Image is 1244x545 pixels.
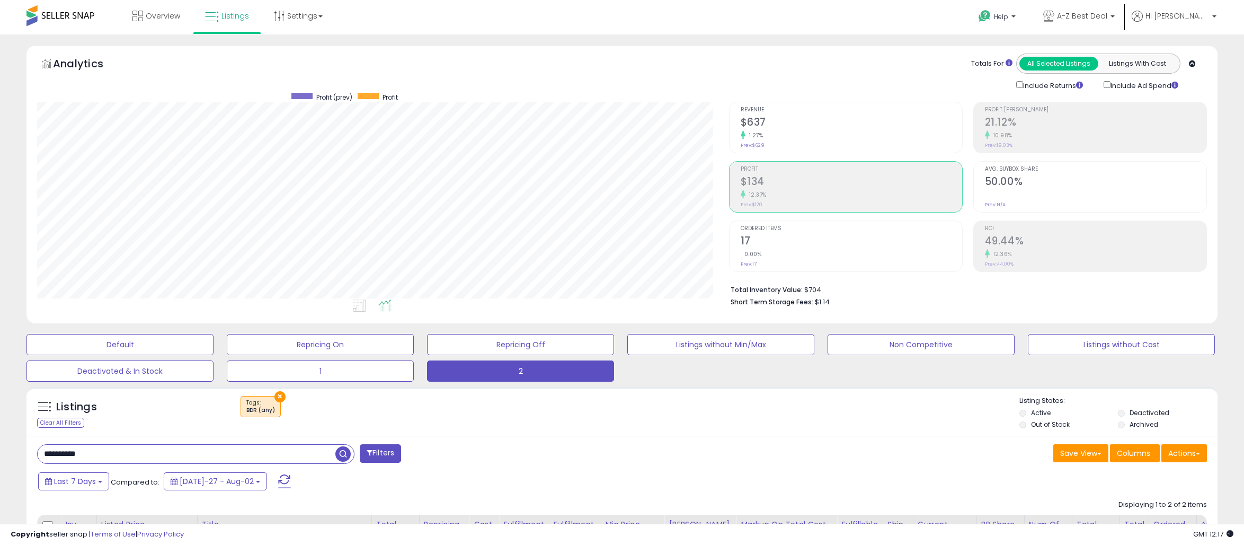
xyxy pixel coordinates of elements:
h5: Analytics [53,56,124,74]
li: $704 [731,283,1199,295]
a: Help [970,2,1026,34]
div: Markup on Total Cost [741,519,832,530]
h2: 21.12% [985,116,1206,130]
span: Revenue [741,107,962,113]
button: Last 7 Days [38,472,109,490]
span: A-Z Best Deal [1057,11,1107,21]
div: Min Price [605,519,660,530]
div: Ordered Items [1153,519,1192,541]
div: Ship Price [887,519,909,541]
div: Total Rev. [1077,519,1115,541]
span: Profit [383,93,398,102]
span: $1.14 [815,297,830,307]
button: × [274,391,286,402]
div: BDR (any) [246,407,275,414]
a: Hi [PERSON_NAME] [1132,11,1216,34]
button: Repricing On [227,334,414,355]
h2: $134 [741,175,962,190]
div: seller snap | | [11,530,184,540]
label: Active [1031,408,1051,417]
div: Clear All Filters [37,418,84,428]
label: Archived [1130,420,1158,429]
button: Default [26,334,214,355]
button: Listings With Cost [1098,57,1177,71]
button: Actions [1161,444,1207,462]
button: [DATE]-27 - Aug-02 [164,472,267,490]
button: Columns [1110,444,1160,462]
h2: 17 [741,235,962,249]
span: 2025-08-11 12:17 GMT [1193,529,1233,539]
span: Avg. Buybox Share [985,166,1206,172]
small: 1.27% [745,131,763,139]
div: [PERSON_NAME] [669,519,732,530]
button: 1 [227,361,414,382]
span: Ordered Items [741,226,962,232]
div: Fulfillable Quantity [841,519,878,541]
span: ROI [985,226,1206,232]
i: Get Help [978,10,991,23]
button: All Selected Listings [1019,57,1098,71]
span: Tags : [246,399,275,415]
div: Total Profit [376,519,415,541]
div: Inv. value [65,519,92,541]
button: Listings without Cost [1028,334,1215,355]
a: Privacy Policy [137,529,184,539]
div: Fulfillment Cost [503,519,544,541]
span: Profit [741,166,962,172]
small: 12.36% [990,250,1012,258]
div: Repricing [424,519,465,530]
span: Columns [1117,448,1150,459]
label: Out of Stock [1031,420,1070,429]
button: Non Competitive [828,334,1015,355]
span: Profit [PERSON_NAME] [985,107,1206,113]
button: Filters [360,444,401,463]
small: Prev: 17 [741,261,757,267]
div: Current Buybox Price [918,519,972,541]
div: Totals For [971,59,1012,69]
div: BB Share 24h. [981,519,1020,541]
div: Num of Comp. [1029,519,1068,541]
span: Overview [146,11,180,21]
p: Listing States: [1019,396,1218,406]
div: Listed Price [101,519,193,530]
a: Terms of Use [91,529,136,539]
div: Title [202,519,367,530]
small: Prev: $120 [741,201,762,208]
small: Prev: N/A [985,201,1006,208]
h2: 49.44% [985,235,1206,249]
h5: Listings [56,400,97,415]
label: Deactivated [1130,408,1169,417]
small: Prev: $629 [741,142,765,148]
small: Prev: 44.00% [985,261,1014,267]
span: Profit (prev) [316,93,352,102]
small: 10.98% [990,131,1012,139]
small: Prev: 19.03% [985,142,1012,148]
span: Listings [221,11,249,21]
strong: Copyright [11,529,49,539]
button: Listings without Min/Max [627,334,814,355]
span: Hi [PERSON_NAME] [1145,11,1209,21]
div: Include Ad Spend [1096,79,1195,91]
b: Total Inventory Value: [731,285,803,294]
small: 12.37% [745,191,767,199]
span: Help [994,12,1008,21]
h2: 50.00% [985,175,1206,190]
div: Displaying 1 to 2 of 2 items [1118,500,1207,510]
button: Deactivated & In Stock [26,361,214,382]
span: [DATE]-27 - Aug-02 [180,476,254,487]
button: 2 [427,361,614,382]
div: Cost [474,519,494,530]
button: Save View [1053,444,1108,462]
button: Repricing Off [427,334,614,355]
h2: $637 [741,116,962,130]
span: Compared to: [111,477,159,487]
span: Last 7 Days [54,476,96,487]
b: Short Term Storage Fees: [731,297,813,306]
div: Fulfillment [553,519,596,530]
small: 0.00% [741,250,762,258]
div: Include Returns [1008,79,1096,91]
